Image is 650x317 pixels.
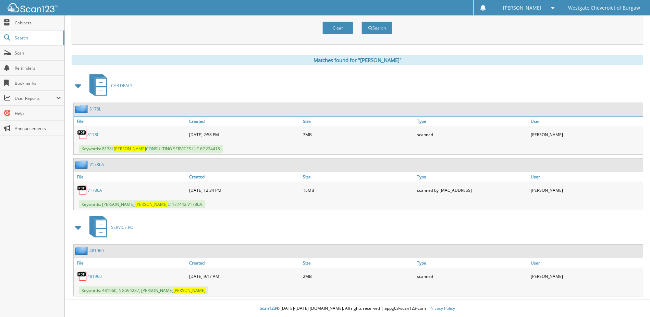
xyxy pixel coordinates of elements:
a: User [529,117,643,126]
span: Scan123 [260,305,276,311]
img: folder2.png [75,160,89,169]
a: Created [187,117,301,126]
div: [PERSON_NAME] [529,183,643,197]
div: [DATE] 9:17 AM [187,269,301,283]
div: scanned by [MAC_ADDRESS] [415,183,529,197]
span: Search [15,35,60,41]
button: Search [361,22,392,34]
iframe: Chat Widget [616,284,650,317]
a: Type [415,172,529,181]
img: folder2.png [75,105,89,113]
span: [PERSON_NAME] [135,201,168,207]
a: 8178L [87,132,99,138]
a: Type [415,258,529,268]
a: V1786A [89,162,104,167]
a: File [74,117,187,126]
span: Keywords: [PERSON_NAME], L1177442 V1786A [79,200,205,208]
img: scan123-logo-white.svg [7,3,58,12]
a: SERVICE RO [85,214,133,241]
a: Size [301,117,415,126]
div: © [DATE]-[DATE] [DOMAIN_NAME]. All rights reserved | appg03-scan123-com | [65,300,650,317]
a: 481960 [87,273,102,279]
span: [PERSON_NAME] [114,146,146,152]
span: Bookmarks [15,80,61,86]
a: Type [415,117,529,126]
img: PDF.png [77,129,87,140]
button: Clear [322,22,353,34]
a: CAR DEALS [85,72,133,99]
div: 7MB [301,128,415,141]
span: [PERSON_NAME] [503,6,541,10]
img: PDF.png [77,271,87,281]
div: 15MB [301,183,415,197]
a: 481960 [89,248,104,254]
span: Announcements [15,126,61,131]
span: [PERSON_NAME] [173,287,206,293]
div: Matches found for "[PERSON_NAME]" [72,55,643,65]
img: folder2.png [75,246,89,255]
span: Cabinets [15,20,61,26]
span: CAR DEALS [111,83,133,89]
span: SERVICE RO [111,224,133,230]
a: Created [187,172,301,181]
span: Reminders [15,65,61,71]
a: File [74,258,187,268]
span: Keywords: 481960, NG594287, [PERSON_NAME] [79,286,208,294]
img: PDF.png [77,185,87,195]
span: Westgate Cheverolet of Burgaw [568,6,640,10]
div: [PERSON_NAME] [529,128,643,141]
a: File [74,172,187,181]
div: [PERSON_NAME] [529,269,643,283]
span: Scan [15,50,61,56]
span: Help [15,110,61,116]
span: User Reports [15,95,56,101]
a: V1786A [87,187,102,193]
a: Size [301,258,415,268]
div: scanned [415,128,529,141]
a: User [529,172,643,181]
a: Privacy Policy [429,305,455,311]
div: scanned [415,269,529,283]
a: Size [301,172,415,181]
div: 2MB [301,269,415,283]
span: Keywords: 8178L CONSULTING SERVICES LLC 6G224418 [79,145,223,153]
div: [DATE] 12:34 PM [187,183,301,197]
a: User [529,258,643,268]
div: [DATE] 2:58 PM [187,128,301,141]
a: Created [187,258,301,268]
a: 8178L [89,106,101,112]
